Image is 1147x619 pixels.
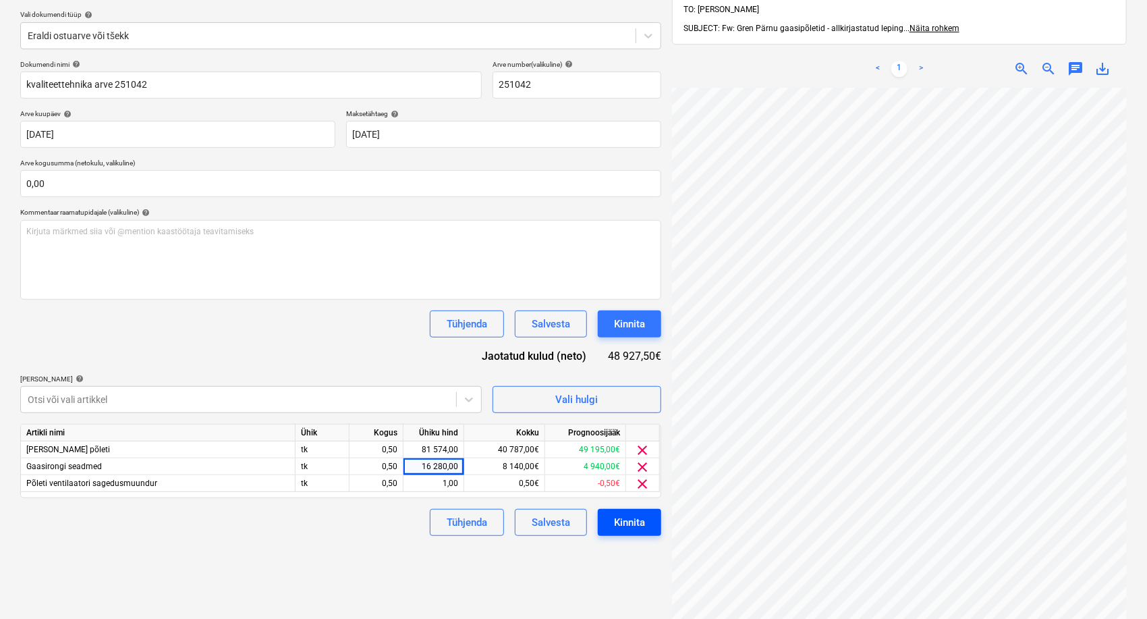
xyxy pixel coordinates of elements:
[1040,61,1057,77] span: zoom_out
[447,315,487,333] div: Tühjenda
[409,458,458,475] div: 16 280,00
[430,311,504,338] button: Tühjenda
[409,441,458,458] div: 81 574,00
[545,441,626,458] div: 49 195,00€
[409,475,458,492] div: 1,00
[532,514,570,531] div: Salvesta
[296,458,349,475] div: tk
[20,109,335,118] div: Arve kuupäev
[26,445,110,454] span: Weishaupt põleti
[515,509,587,536] button: Salvesta
[891,61,907,77] a: Page 1 is your current page
[20,10,661,19] div: Vali dokumendi tüüp
[355,475,397,492] div: 0,50
[26,462,102,471] span: Gaasirongi seadmed
[683,24,903,33] span: SUBJECT: Fw: Gren Pärnu gaasipõletid - allkirjastatud leping
[683,5,759,14] span: TO: [PERSON_NAME]
[562,60,573,68] span: help
[471,348,608,364] div: Jaotatud kulud (neto)
[20,208,661,217] div: Kommentaar raamatupidajale (valikuline)
[608,348,661,364] div: 48 927,50€
[296,425,349,441] div: Ühik
[26,479,157,488] span: Põleti ventilaatori sagedusmuundur
[532,315,570,333] div: Salvesta
[346,109,661,118] div: Maksetähtaeg
[464,458,545,475] div: 8 140,00€
[464,425,545,441] div: Kokku
[464,441,545,458] div: 40 787,00€
[430,509,504,536] button: Tühjenda
[545,425,626,441] div: Prognoosijääk
[447,514,487,531] div: Tühjenda
[545,475,626,492] div: -0,50€
[545,458,626,475] div: 4 940,00€
[635,442,651,458] span: clear
[493,386,661,413] button: Vali hulgi
[515,311,587,338] button: Salvesta
[20,72,482,99] input: Dokumendi nimi
[635,476,651,492] span: clear
[464,475,545,492] div: 0,50€
[555,391,598,408] div: Vali hulgi
[349,425,403,441] div: Kogus
[1094,61,1111,77] span: save_alt
[73,375,84,383] span: help
[20,159,661,170] p: Arve kogusumma (netokulu, valikuline)
[296,475,349,492] div: tk
[403,425,464,441] div: Ühiku hind
[614,315,645,333] div: Kinnita
[20,170,661,197] input: Arve kogusumma (netokulu, valikuline)
[139,209,150,217] span: help
[61,110,72,118] span: help
[355,458,397,475] div: 0,50
[598,311,661,338] button: Kinnita
[82,11,92,19] span: help
[20,121,335,148] input: Arve kuupäeva pole määratud.
[614,514,645,531] div: Kinnita
[20,60,482,69] div: Dokumendi nimi
[493,72,661,99] input: Arve number
[21,425,296,441] div: Artikli nimi
[910,24,959,33] span: Näita rohkem
[20,375,482,383] div: [PERSON_NAME]
[346,121,661,148] input: Tähtaega pole määratud
[598,509,661,536] button: Kinnita
[69,60,80,68] span: help
[903,24,959,33] span: ...
[870,61,886,77] a: Previous page
[355,441,397,458] div: 0,50
[913,61,929,77] a: Next page
[296,441,349,458] div: tk
[388,110,399,118] span: help
[1013,61,1030,77] span: zoom_in
[635,459,651,475] span: clear
[1067,61,1084,77] span: chat
[493,60,661,69] div: Arve number (valikuline)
